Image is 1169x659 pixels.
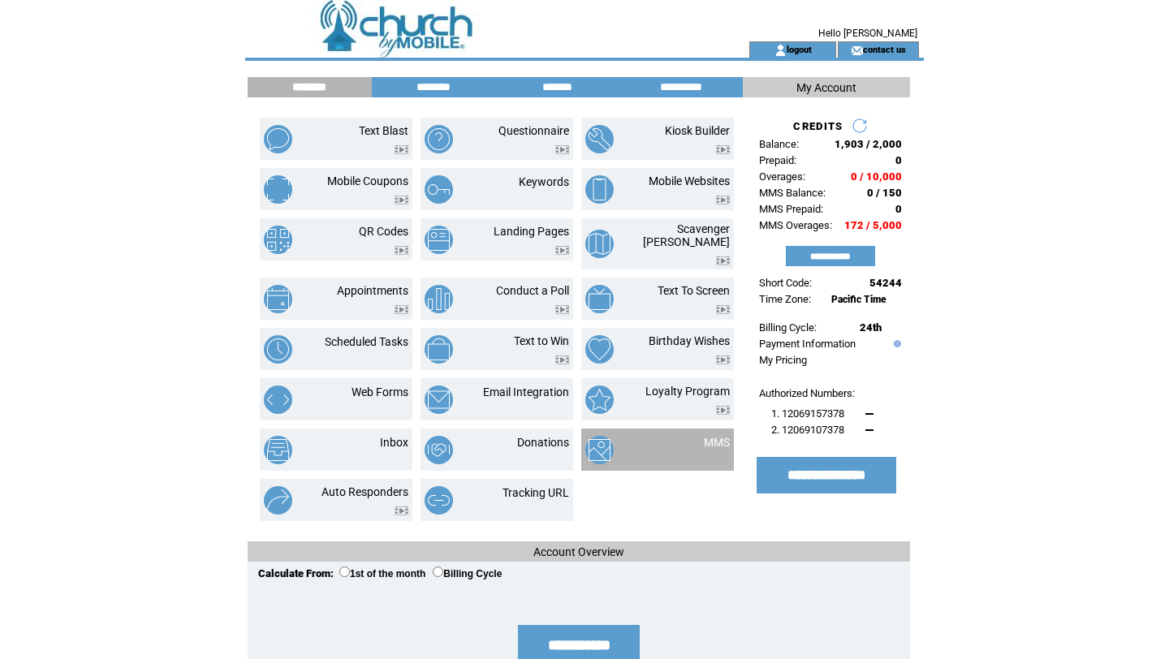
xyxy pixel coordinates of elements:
a: Keywords [519,175,569,188]
a: Email Integration [483,385,569,398]
img: video.png [716,305,730,314]
img: scheduled-tasks.png [264,335,292,364]
img: keywords.png [425,175,453,204]
img: video.png [395,246,408,255]
span: 24th [860,321,882,334]
img: appointments.png [264,285,292,313]
span: 54244 [869,277,902,289]
span: 1,903 / 2,000 [835,138,902,150]
img: qr-codes.png [264,226,292,254]
span: Billing Cycle: [759,321,817,334]
a: Questionnaire [498,124,569,137]
img: video.png [555,246,569,255]
a: logout [787,44,812,54]
a: Mobile Websites [649,174,730,187]
img: scavenger-hunt.png [585,230,614,258]
img: tracking-url.png [425,486,453,515]
img: mobile-coupons.png [264,175,292,204]
img: mobile-websites.png [585,175,614,204]
span: Balance: [759,138,799,150]
span: 172 / 5,000 [844,219,902,231]
img: video.png [716,406,730,415]
img: video.png [395,506,408,515]
span: 0 [895,203,902,215]
span: Calculate From: [258,567,334,579]
img: conduct-a-poll.png [425,285,453,313]
img: web-forms.png [264,385,292,414]
a: MMS [704,436,730,449]
img: text-to-win.png [425,335,453,364]
a: Text to Win [514,334,569,347]
a: Payment Information [759,338,856,350]
img: birthday-wishes.png [585,335,614,364]
img: mms.png [585,436,614,464]
span: 0 [895,154,902,166]
input: Billing Cycle [433,566,443,577]
img: kiosk-builder.png [585,125,614,153]
a: QR Codes [359,225,408,238]
span: MMS Balance: [759,187,826,199]
img: landing-pages.png [425,226,453,254]
img: video.png [716,256,730,265]
span: Account Overview [533,545,624,558]
img: video.png [716,196,730,205]
label: 1st of the month [339,568,425,579]
img: help.gif [890,340,901,347]
a: My Pricing [759,354,807,366]
a: Kiosk Builder [665,124,730,137]
span: Pacific Time [831,294,886,305]
img: text-blast.png [264,125,292,153]
a: Donations [517,436,569,449]
a: Appointments [337,284,408,297]
img: text-to-screen.png [585,285,614,313]
img: video.png [395,145,408,154]
a: Scavenger [PERSON_NAME] [643,222,730,248]
input: 1st of the month [339,566,350,577]
a: Inbox [380,436,408,449]
span: 1. 12069157378 [771,407,844,420]
a: Web Forms [352,385,408,398]
a: Auto Responders [321,485,408,498]
span: Time Zone: [759,293,811,305]
img: video.png [716,145,730,154]
img: questionnaire.png [425,125,453,153]
a: contact us [863,44,906,54]
span: 2. 12069107378 [771,424,844,436]
span: MMS Prepaid: [759,203,823,215]
span: Short Code: [759,277,812,289]
img: email-integration.png [425,385,453,414]
a: Mobile Coupons [327,174,408,187]
img: loyalty-program.png [585,385,614,414]
span: My Account [796,81,856,94]
img: contact_us_icon.gif [851,44,863,57]
span: CREDITS [793,120,843,132]
span: Authorized Numbers: [759,387,855,399]
a: Birthday Wishes [649,334,730,347]
span: 0 / 10,000 [851,170,902,183]
img: donations.png [425,436,453,464]
a: Scheduled Tasks [325,335,408,348]
a: Loyalty Program [645,385,730,398]
img: video.png [395,196,408,205]
a: Tracking URL [503,486,569,499]
span: MMS Overages: [759,219,832,231]
img: video.png [395,305,408,314]
span: Prepaid: [759,154,796,166]
img: inbox.png [264,436,292,464]
a: Landing Pages [494,225,569,238]
a: Conduct a Poll [496,284,569,297]
a: Text Blast [359,124,408,137]
span: Overages: [759,170,805,183]
span: Hello [PERSON_NAME] [818,28,917,39]
img: video.png [555,355,569,364]
img: video.png [555,145,569,154]
a: Text To Screen [658,284,730,297]
label: Billing Cycle [433,568,502,579]
img: account_icon.gif [774,44,787,57]
img: video.png [555,305,569,314]
img: auto-responders.png [264,486,292,515]
span: 0 / 150 [867,187,902,199]
img: video.png [716,355,730,364]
